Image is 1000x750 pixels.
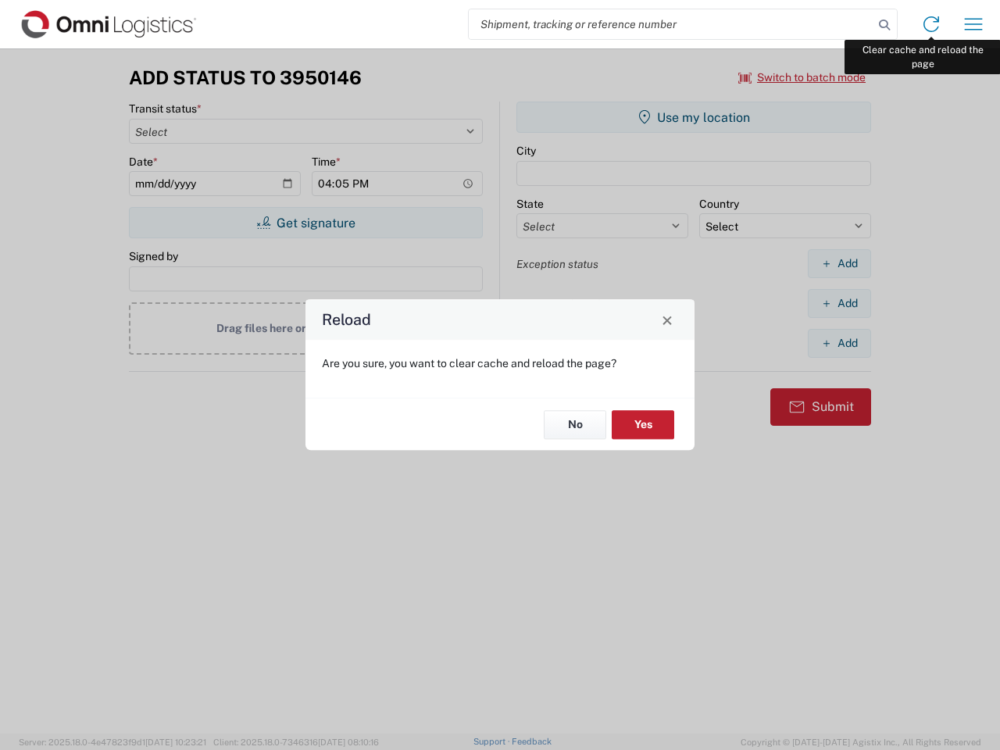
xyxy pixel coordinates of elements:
button: Yes [612,410,674,439]
p: Are you sure, you want to clear cache and reload the page? [322,356,678,370]
input: Shipment, tracking or reference number [469,9,873,39]
h4: Reload [322,309,371,331]
button: No [544,410,606,439]
button: Close [656,309,678,330]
